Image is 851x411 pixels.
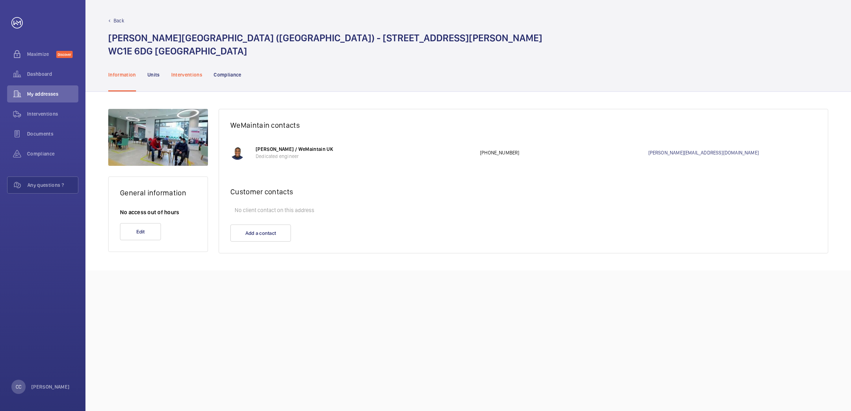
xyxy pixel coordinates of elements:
span: Interventions [27,110,78,117]
h2: WeMaintain contacts [230,121,816,130]
p: [PERSON_NAME] / WeMaintain UK [256,146,473,153]
p: Dedicated engineer [256,153,473,160]
p: [PHONE_NUMBER] [480,149,648,156]
button: Add a contact [230,225,291,242]
p: No access out of hours [120,209,196,216]
h2: General information [120,188,196,197]
button: Edit [120,223,161,240]
p: Back [114,17,124,24]
span: Any questions ? [27,181,78,189]
p: [PERSON_NAME] [31,383,70,390]
span: Documents [27,130,78,137]
span: Discover [56,51,73,58]
h2: Customer contacts [230,187,816,196]
span: Compliance [27,150,78,157]
a: [PERSON_NAME][EMAIL_ADDRESS][DOMAIN_NAME] [648,149,817,156]
p: Compliance [214,71,241,78]
h1: [PERSON_NAME][GEOGRAPHIC_DATA] ([GEOGRAPHIC_DATA]) - [STREET_ADDRESS][PERSON_NAME] WC1E 6DG [GEOG... [108,31,542,58]
p: No client contact on this address [230,203,816,217]
span: My addresses [27,90,78,98]
p: Information [108,71,136,78]
p: Interventions [171,71,203,78]
span: Maximize [27,51,56,58]
span: Dashboard [27,70,78,78]
p: Units [147,71,160,78]
p: CC [16,383,21,390]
